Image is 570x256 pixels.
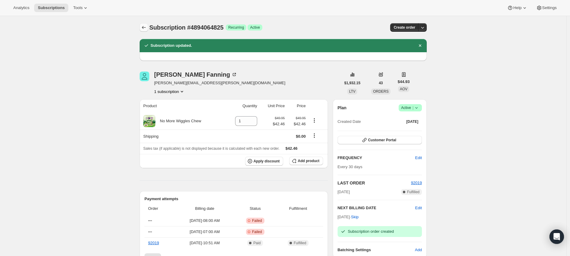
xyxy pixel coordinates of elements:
span: Subscription order created [348,229,394,234]
button: 43 [375,79,386,87]
h6: Batching Settings [338,247,415,253]
span: Every 30 days [338,165,362,169]
button: Analytics [10,4,33,12]
span: Mitchell Fanning [140,72,149,81]
button: Apply discount [245,157,283,166]
h2: Plan [338,105,347,111]
span: Skip [351,214,358,220]
span: Status [237,206,273,212]
h2: NEXT BILLING DATE [338,205,415,211]
th: Product [140,99,225,113]
span: Subscription #4894064825 [149,24,223,31]
span: [DATE] · 08:00 AM [176,218,233,224]
span: [PERSON_NAME][EMAIL_ADDRESS][PERSON_NAME][DOMAIN_NAME] [154,80,285,86]
span: Analytics [13,5,29,10]
a: 92019 [148,241,159,245]
button: Help [504,4,531,12]
span: [DATE] [338,189,350,195]
button: Dismiss notification [416,41,424,50]
button: Edit [415,205,422,211]
h2: LAST ORDER [338,180,411,186]
button: Product actions [154,88,185,94]
span: Billing date [176,206,233,212]
th: Unit Price [259,99,287,113]
span: Create order [394,25,415,30]
span: 43 [379,81,383,85]
span: AOV [400,87,407,91]
button: Shipping actions [309,132,319,139]
button: Tools [70,4,92,12]
button: $1,932.15 [341,79,364,87]
span: $1,932.15 [344,81,360,85]
span: $42.46 [288,121,306,127]
span: $0.00 [296,134,306,139]
span: Add [415,247,422,253]
span: ORDERS [373,89,388,94]
span: Fulfilled [294,241,306,245]
span: Failed [252,218,262,223]
small: $49.95 [296,116,306,120]
span: Customer Portal [368,138,396,142]
span: Fulfillment [277,206,319,212]
button: Edit [412,153,426,163]
div: [PERSON_NAME] Fanning [154,72,237,78]
small: $49.95 [275,116,285,120]
th: Price [287,99,307,113]
span: Fulfilled [407,190,419,194]
img: product img [143,115,155,127]
span: Sales tax (if applicable) is not displayed because it is calculated with each new order. [143,146,280,151]
button: Create order [390,23,419,32]
span: Recurring [228,25,244,30]
button: 92019 [411,180,422,186]
span: Add product [298,158,319,163]
h2: Subscription updated. [151,43,192,49]
span: Paid [253,241,261,245]
button: Subscriptions [34,4,68,12]
button: Add product [289,157,323,165]
h2: FREQUENCY [338,155,415,161]
span: Tools [73,5,83,10]
span: Apply discount [254,159,280,164]
button: Skip [347,212,362,222]
span: [DATE] · 07:00 AM [176,229,233,235]
span: --- [148,229,152,234]
span: Edit [415,155,422,161]
th: Order [144,202,174,215]
div: No More Wiggles Chew [155,118,201,124]
span: Failed [252,229,262,234]
span: Subscriptions [38,5,65,10]
span: Active [401,105,419,111]
button: Settings [533,4,560,12]
h2: Payment attempts [144,196,323,202]
button: Product actions [309,117,319,124]
div: Open Intercom Messenger [549,229,564,244]
th: Shipping [140,130,225,143]
span: Help [513,5,521,10]
span: $42.46 [273,121,285,127]
span: $44.93 [398,79,410,85]
span: --- [148,218,152,223]
span: LTV [349,89,355,94]
button: [DATE] [403,117,422,126]
span: [DATE] [406,119,418,124]
span: Created Date [338,119,361,125]
th: Quantity [225,99,259,113]
span: [DATE] · [338,215,359,219]
button: Customer Portal [338,136,422,144]
span: [DATE] · 10:51 AM [176,240,233,246]
button: Subscriptions [140,23,148,32]
span: Active [250,25,260,30]
a: 92019 [411,181,422,185]
button: Add [411,245,426,255]
span: Settings [542,5,557,10]
span: $42.46 [286,146,298,151]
